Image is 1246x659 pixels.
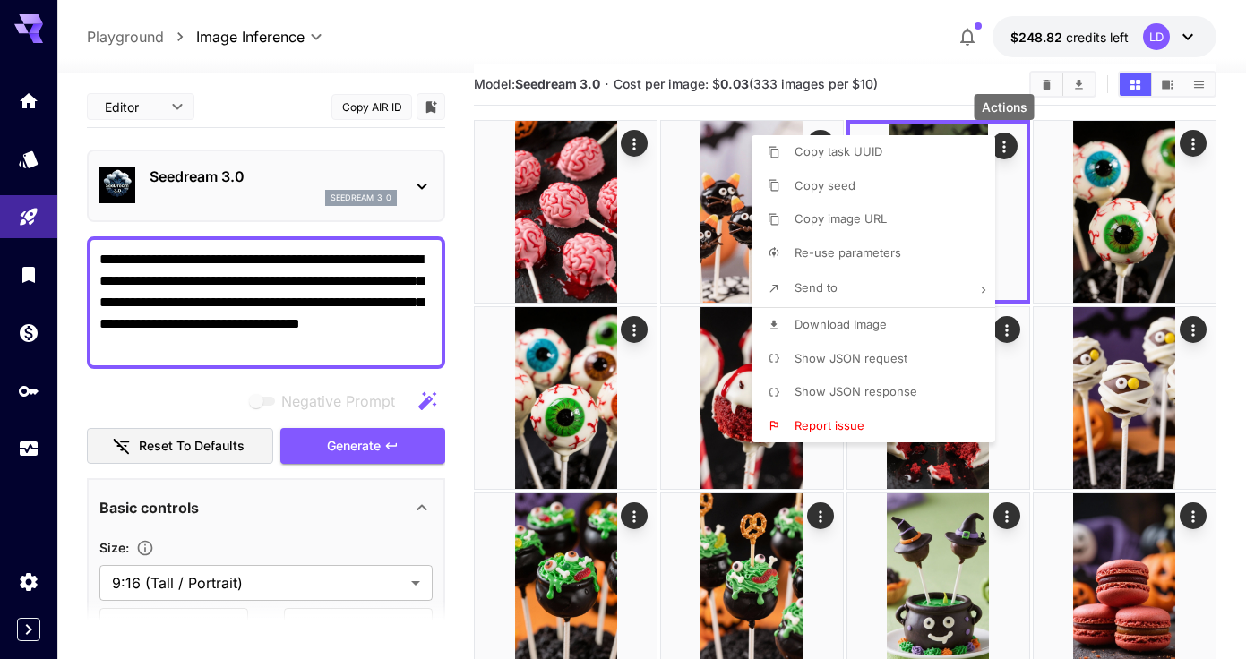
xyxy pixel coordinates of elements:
[795,178,855,193] span: Copy seed
[795,418,864,432] span: Report issue
[975,94,1035,120] div: Actions
[795,144,882,158] span: Copy task UUID
[795,317,887,331] span: Download Image
[795,280,838,295] span: Send to
[795,245,901,260] span: Re-use parameters
[795,384,917,398] span: Show JSON response
[795,351,907,365] span: Show JSON request
[795,211,887,226] span: Copy image URL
